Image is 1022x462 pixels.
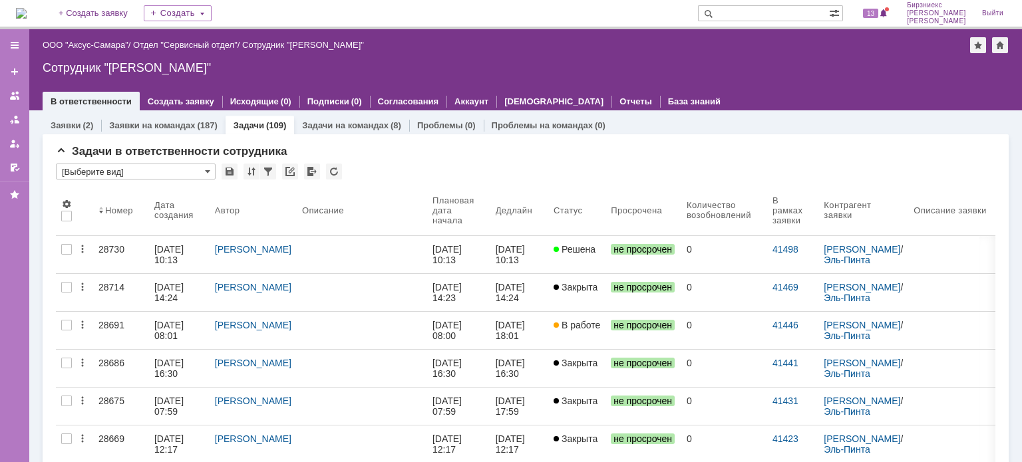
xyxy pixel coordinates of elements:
[77,244,88,255] div: Действия
[133,40,238,50] a: Отдел "Сервисный отдел"
[490,388,548,425] a: [DATE] 17:59
[681,350,767,387] a: 0
[824,330,870,341] a: Эль-Пинта
[687,244,762,255] div: 0
[109,120,195,130] a: Заявки на командах
[772,320,798,330] a: 41446
[824,444,870,455] a: Эль-Пинта
[605,185,681,236] th: Просрочена
[215,244,291,255] a: [PERSON_NAME]
[496,244,528,265] div: [DATE] 10:13
[554,244,596,255] span: Решена
[824,282,903,303] div: /
[772,358,798,368] a: 41441
[215,396,291,406] a: [PERSON_NAME]
[548,274,605,311] a: Закрыта
[4,133,25,154] a: Мои заявки
[829,6,842,19] span: Расширенный поиск
[681,274,767,311] a: 0
[98,320,144,330] div: 28691
[43,61,1009,74] div: Сотрудник "[PERSON_NAME]"
[149,274,210,311] a: [DATE] 14:24
[98,396,144,406] div: 28675
[605,388,681,425] a: не просрочен
[148,96,214,106] a: Создать заявку
[914,205,986,215] div: Описание заявки
[818,185,908,236] th: Контрагент заявки
[326,164,342,179] div: Обновлять список
[77,433,88,444] div: Действия
[824,282,900,292] a: [PERSON_NAME]
[427,274,490,311] a: [DATE] 14:23
[907,9,966,17] span: [PERSON_NAME]
[824,396,903,417] div: /
[149,185,210,236] th: Дата создания
[4,109,25,130] a: Заявки в моей ответственности
[548,185,605,236] th: Статус
[93,236,149,273] a: 28730
[496,396,528,417] div: [DATE] 17:59
[687,200,751,220] div: Количество возобновлений
[863,9,878,18] span: 13
[824,358,903,379] div: /
[907,1,966,9] span: Бирзниекс
[105,205,133,215] div: Номер
[432,195,474,225] div: Плановая дата начала
[266,120,286,130] div: (109)
[681,388,767,425] a: 0
[154,433,186,455] div: [DATE] 12:17
[4,85,25,106] a: Заявки на командах
[77,396,88,406] div: Действия
[824,433,903,455] div: /
[43,40,128,50] a: ООО "Аксус-Самара"
[824,320,903,341] div: /
[215,282,291,292] a: [PERSON_NAME]
[687,396,762,406] div: 0
[4,157,25,178] a: Мои согласования
[611,282,675,292] span: не просрочен
[824,368,870,379] a: Эль-Пинта
[61,199,72,209] span: Настройки
[427,350,490,387] a: [DATE] 16:30
[154,358,186,379] div: [DATE] 16:30
[93,388,149,425] a: 28675
[432,244,464,265] div: [DATE] 10:13
[427,388,490,425] a: [DATE] 07:59
[824,292,870,303] a: Эль-Пинта
[554,205,582,215] div: Статус
[554,320,600,330] span: В работе
[154,244,186,265] div: [DATE] 10:13
[222,164,238,179] div: Сохранить вид
[681,236,767,273] a: 0
[427,312,490,349] a: [DATE] 08:00
[304,164,320,179] div: Экспорт списка
[432,396,464,417] div: [DATE] 07:59
[149,388,210,425] a: [DATE] 07:59
[611,433,675,444] span: не просрочен
[417,120,463,130] a: Проблемы
[98,433,144,444] div: 28669
[154,200,194,220] div: Дата создания
[554,358,597,368] span: Закрыта
[432,282,464,303] div: [DATE] 14:23
[595,120,605,130] div: (0)
[93,185,149,236] th: Номер
[490,236,548,273] a: [DATE] 10:13
[77,358,88,368] div: Действия
[98,244,144,255] div: 28730
[492,120,593,130] a: Проблемы на командах
[242,40,364,50] div: Сотрудник "[PERSON_NAME]"
[490,312,548,349] a: [DATE] 18:01
[824,320,900,330] a: [PERSON_NAME]
[43,40,133,50] div: /
[668,96,721,106] a: База знаний
[16,8,27,19] img: logo
[465,120,476,130] div: (0)
[611,396,675,406] span: не просрочен
[824,244,900,255] a: [PERSON_NAME]
[496,320,528,341] div: [DATE] 18:01
[234,120,264,130] a: Задачи
[215,433,291,444] a: [PERSON_NAME]
[391,120,401,130] div: (8)
[824,255,870,265] a: Эль-Пинта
